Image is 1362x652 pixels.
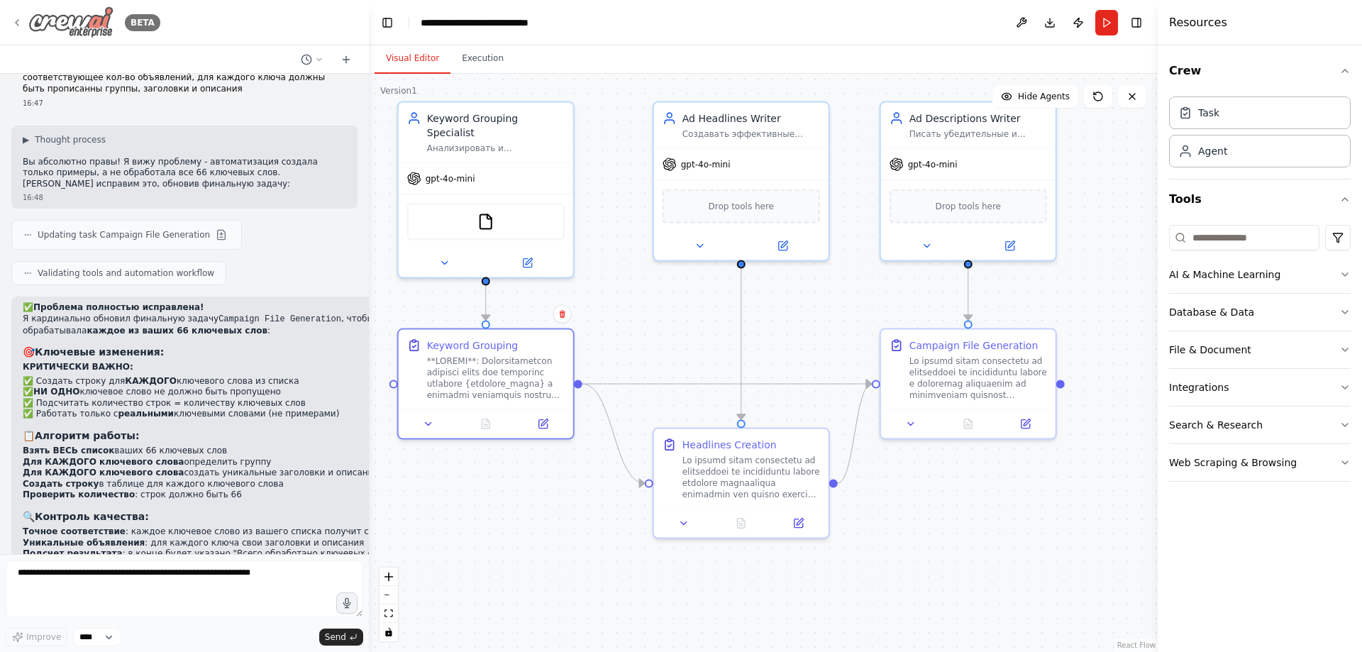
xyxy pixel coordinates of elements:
[23,548,123,558] strong: Подсчет результата
[23,468,493,479] li: создать уникальные заголовки и описание
[1169,179,1351,219] button: Tools
[970,238,1050,255] button: Open in side panel
[319,629,363,646] button: Send
[1018,91,1070,102] span: Hide Agents
[1169,455,1297,470] div: Web Scraping & Browsing
[33,387,79,397] strong: НИ ОДНО
[1126,13,1146,33] button: Hide right sidebar
[23,479,99,489] strong: Создать строку
[28,6,113,38] img: Logo
[427,143,565,154] div: Анализировать и группировать ключевые слова для рекламной кампании {campaign_topic} в Яндекс Дире...
[582,377,645,490] g: Edge from c5acd6c8-f11a-4367-a2e4-7b0984091ce7 to 4e3210a9-2f71-41cd-9fb4-6ba0e45dab72
[880,328,1057,440] div: Campaign File GenerationLo ipsumd sitam consectetu ad elitseddoei te incididuntu labore e dolorem...
[23,446,493,457] li: ваших 66 ключевых слов
[23,526,126,536] strong: Точное соответствие
[743,238,823,255] button: Open in side panel
[682,455,820,500] div: Lo ipsumd sitam consectetu ad elitseddoei te incididuntu labore etdolore magnaaliqua enimadmin ve...
[427,355,565,401] div: **LOREMI**: Dolorsitametcon adipisci elits doe temporinc utlabore {etdolore_magna} a enimadmi ven...
[1169,91,1351,179] div: Crew
[35,346,164,358] strong: Ключевые изменения:
[375,44,450,74] button: Visual Editor
[35,430,140,441] strong: Алгоритм работы:
[23,526,493,538] li: : каждое ключевое слово из вашего списка получит свою строку
[1169,294,1351,331] button: Database & Data
[380,568,398,641] div: React Flow controls
[23,479,493,490] li: в таблице для каждого ключевого слова
[908,159,958,170] span: gpt-4o-mini
[380,568,398,586] button: zoom in
[774,515,823,532] button: Open in side panel
[1169,418,1263,432] div: Search & Research
[38,229,210,241] span: Updating task Campaign File Generation
[23,409,493,420] li: ✅ Работать только с ключевыми словами (не примерами)
[734,269,748,420] g: Edge from 262dff4c-1b10-4242-ac02-35f347ee8cc7 to 4e3210a9-2f71-41cd-9fb4-6ba0e45dab72
[1169,407,1351,443] button: Search & Research
[1169,219,1351,493] div: Tools
[23,490,493,501] li: : строк должно быть 66
[380,586,398,604] button: zoom out
[125,14,160,31] div: BETA
[325,631,346,643] span: Send
[479,272,493,321] g: Edge from 47fd8482-9d83-4508-bf44-f0e538c75aa8 to c5acd6c8-f11a-4367-a2e4-7b0984091ce7
[1198,144,1227,158] div: Agent
[682,128,820,140] div: Создавать эффективные заголовки для объявлений в Яндекс Директ по теме {campaign_topic}, которые ...
[336,592,358,614] button: Click to speak your automation idea
[426,173,475,184] span: gpt-4o-mini
[23,345,493,359] h3: 🎯
[838,377,872,490] g: Edge from 4e3210a9-2f71-41cd-9fb4-6ba0e45dab72 to 9918de85-23cf-47e3-9c5b-70caaf7d117b
[992,85,1078,108] button: Hide Agents
[335,51,358,68] button: Start a new chat
[23,509,493,524] h3: 🔍
[1169,343,1251,357] div: File & Document
[938,416,998,433] button: No output available
[87,326,267,336] strong: каждое из ваших 66 ключевых слов
[519,416,567,433] button: Open in side panel
[380,623,398,641] button: toggle interactivity
[935,199,1001,214] span: Drop tools here
[1169,331,1351,368] button: File & Document
[711,515,771,532] button: No output available
[23,457,493,468] li: определить группу
[23,157,346,190] p: Вы абсолютно правы! Я вижу проблему - автоматизация создала только примеры, а не обработала все 6...
[33,302,204,312] strong: Проблема полностью исправлена!
[397,101,575,279] div: Keyword Grouping SpecialistАнализировать и группировать ключевые слова для рекламной кампании {ca...
[427,338,519,353] div: Keyword Grouping
[23,429,493,443] h3: 📋
[909,338,1039,353] div: Campaign File Generation
[397,328,575,440] div: Keyword Grouping**LOREMI**: Dolorsitametcon adipisci elits doe temporinc utlabore {etdolore_magna...
[23,134,106,145] button: ▶Thought process
[909,128,1047,140] div: Писать убедительные и информативные описания для объявлений в Яндекс Директ по теме {campaign_top...
[23,468,184,477] strong: Для КАЖДОГО ключевого слова
[23,457,184,467] strong: Для КАЖДОГО ключевого слова
[1169,256,1351,293] button: AI & Machine Learning
[23,192,346,203] div: 16:48
[681,159,731,170] span: gpt-4o-mini
[682,111,820,126] div: Ad Headlines Writer
[23,98,346,109] div: 16:47
[35,511,149,522] strong: Контроль качества:
[450,44,515,74] button: Execution
[23,362,133,372] strong: КРИТИЧЕСКИ ВАЖНО:
[35,134,106,145] span: Thought process
[1169,267,1280,282] div: AI & Machine Learning
[23,490,135,499] strong: Проверить количество
[421,16,567,30] nav: breadcrumb
[23,376,493,387] li: ✅ Создать строку для ключевого слова из списка
[455,416,516,433] button: No output available
[1169,14,1227,31] h4: Resources
[961,269,975,321] g: Edge from 6a72bd3c-8db2-45fb-8354-741fb429fad9 to 9918de85-23cf-47e3-9c5b-70caaf7d117b
[477,214,494,231] img: FileReadTool
[553,305,572,324] button: Delete node
[23,538,493,549] li: : для каждого ключа свои заголовки и описания
[909,355,1047,401] div: Lo ipsumd sitam consectetu ad elitseddoei te incididuntu labore e doloremag aliquaenim ad minimve...
[1169,305,1254,319] div: Database & Data
[1169,51,1351,91] button: Crew
[6,628,67,646] button: Improve
[295,51,329,68] button: Switch to previous chat
[653,428,830,539] div: Headlines CreationLo ipsumd sitam consectetu ad elitseddoei te incididuntu labore etdolore magnaa...
[380,85,417,96] div: Version 1
[380,604,398,623] button: fit view
[582,377,872,391] g: Edge from c5acd6c8-f11a-4367-a2e4-7b0984091ce7 to 9918de85-23cf-47e3-9c5b-70caaf7d117b
[1001,416,1050,433] button: Open in side panel
[1169,369,1351,406] button: Integrations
